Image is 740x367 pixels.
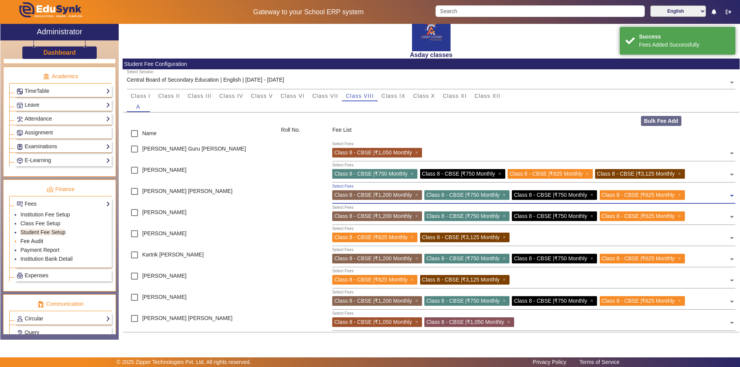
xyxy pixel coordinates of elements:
span: Class 8 - CBSE | ₹625 Monthly [602,192,675,198]
span: × [415,149,420,156]
div: [PERSON_NAME] [123,163,277,184]
p: © 2025 Zipper Technologies Pvt. Ltd. All rights reserved. [117,358,251,366]
a: Privacy Policy [529,357,570,367]
span: × [678,213,683,219]
div: [PERSON_NAME] [123,205,277,226]
span: × [503,234,508,240]
span: × [590,192,595,198]
span: × [678,298,683,304]
span: Class 8 - CBSE | ₹1,200 Monthly [334,192,412,198]
span: × [503,213,508,219]
a: Query [17,328,110,337]
div: Select Session [127,69,153,75]
span: Class 8 - CBSE | ₹3,125 Monthly [597,171,675,177]
a: Terms of Service [575,357,623,367]
div: Select Fees [332,141,353,147]
span: Assignment [25,129,53,136]
div: Success [639,33,730,41]
h3: Dashboard [44,49,76,56]
div: Select Fees [332,204,353,211]
div: Select Fees [332,310,353,317]
img: 6c26f0c6-1b4f-4b8f-9f13-0669d385e8b7 [412,13,451,51]
span: × [503,277,508,283]
div: Fees Added Successfully [639,41,730,49]
span: × [410,234,415,240]
span: × [678,171,683,177]
span: Class 8 - CBSE | ₹625 Monthly [334,277,407,283]
span: Class 8 - CBSE | ₹750 Monthly [426,255,499,261]
span: Class X [413,93,435,99]
span: × [415,298,420,304]
div: Select Fees [332,183,353,189]
span: Class 8 - CBSE | ₹750 Monthly [514,298,587,304]
img: Assignments.png [17,130,23,136]
div: Select Fees [332,226,353,232]
a: Dashboard [43,49,76,57]
span: Class VIII [346,93,373,99]
span: × [678,192,683,198]
span: Class 8 - CBSE | ₹625 Monthly [602,255,675,261]
span: × [590,298,595,304]
img: Payroll.png [17,273,23,278]
mat-card-header: Student Fee Configuration [123,59,740,69]
div: Select Fees [332,247,353,253]
div: [PERSON_NAME] [PERSON_NAME] [123,311,277,332]
span: Class 8 - CBSE | ₹750 Monthly [422,171,495,177]
span: Class VII [312,93,338,99]
span: Class 8 - CBSE | ₹3,125 Monthly [422,277,500,283]
span: × [503,298,508,304]
span: Class 8 - CBSE | ₹625 Monthly [602,298,675,304]
a: Administrator [0,24,119,40]
span: × [678,255,683,261]
span: Expenses [25,272,48,278]
img: Support-tickets.png [17,330,23,336]
span: × [586,171,591,177]
h2: Asday classes [123,51,740,59]
span: Class II [158,93,180,99]
span: Class 8 - CBSE | ₹1,200 Monthly [334,298,412,304]
a: Expenses [17,271,110,280]
span: A [136,104,141,109]
span: × [415,255,420,261]
a: Assignment [17,128,110,137]
a: Fee Audit [20,238,43,244]
div: Kartrik [PERSON_NAME] [123,247,277,268]
span: Class V [251,93,273,99]
div: [PERSON_NAME] [PERSON_NAME] [123,184,277,205]
div: [PERSON_NAME] Guru [PERSON_NAME] [123,141,277,163]
a: Institution Fee Setup [20,211,70,218]
span: × [590,213,595,219]
span: Class 8 - CBSE | ₹750 Monthly [514,213,587,219]
span: Class 8 - CBSE | ₹750 Monthly [426,192,499,198]
div: Select Fees [332,162,353,168]
span: × [503,192,508,198]
div: Roll No. [277,126,328,141]
span: Class 8 - CBSE | ₹750 Monthly [426,213,499,219]
span: Class 8 - CBSE | ₹1,050 Monthly [426,319,504,325]
div: [PERSON_NAME] [123,268,277,290]
span: Class III [188,93,212,99]
span: × [507,319,512,325]
span: Class 8 - CBSE | ₹750 Monthly [334,171,407,177]
div: Fee List [328,126,740,141]
span: Class XI [443,93,467,99]
span: Class IX [382,93,405,99]
span: × [498,171,503,177]
img: communication.png [37,301,44,308]
img: academic.png [43,73,50,80]
img: finance.png [47,186,54,193]
div: Central Board of Secondary Education | English | [DATE] - [DATE] [127,76,284,84]
div: [PERSON_NAME] [123,290,277,311]
a: Payment Report [20,247,59,253]
span: Class 8 - CBSE | ₹1,050 Monthly [334,149,412,156]
p: Academics [9,72,112,80]
span: Class 8 - CBSE | ₹3,125 Monthly [422,234,500,240]
div: Name [123,126,277,141]
a: Student Fee Setup [20,229,66,235]
span: Class 8 - CBSE | ₹1,050 Monthly [334,319,412,325]
span: × [415,213,420,219]
span: Class 8 - CBSE | ₹625 Monthly [334,234,407,240]
span: × [410,171,415,177]
div: Select Fees [332,268,353,274]
a: Class Fee Setup [20,220,61,226]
